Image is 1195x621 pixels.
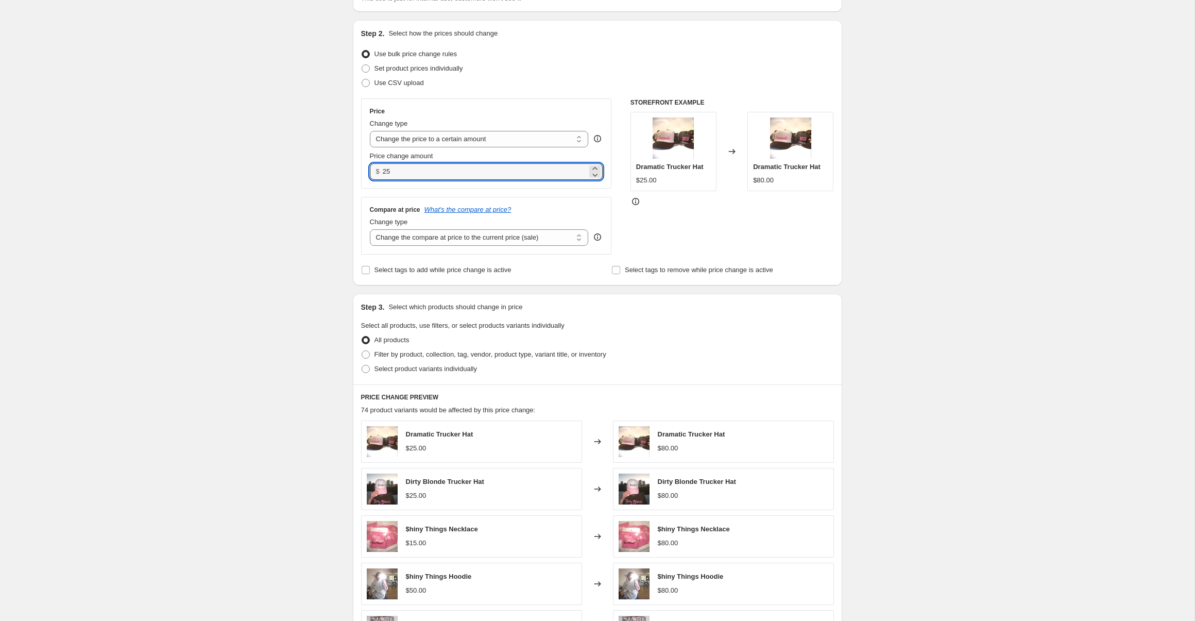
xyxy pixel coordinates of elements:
span: $hiny Things Necklace [406,525,478,533]
div: $80.00 [753,175,774,186]
input: 80.00 [383,163,587,180]
div: help [592,133,603,144]
div: $80.00 [658,585,678,596]
img: image_80x.jpg [770,118,811,159]
img: image_cafddb3d-e96c-482f-84ee-3891848705cc_80x.jpg [619,568,650,599]
h2: Step 2. [361,28,385,39]
div: $25.00 [636,175,657,186]
div: $80.00 [658,491,678,501]
span: Dramatic Trucker Hat [658,430,725,438]
h6: STOREFRONT EXAMPLE [630,98,834,107]
h6: PRICE CHANGE PREVIEW [361,393,834,401]
div: help [592,232,603,242]
div: $15.00 [406,538,426,548]
div: $25.00 [406,491,426,501]
p: Select how the prices should change [388,28,498,39]
img: image_80x.jpg [367,426,398,457]
img: image_9924a300-c21a-46fe-87b6-03a9072e177c_80x.jpg [367,521,398,552]
div: $80.00 [658,538,678,548]
img: image_14670629-8da5-4a35-a639-9ef1d4226a71_80x.jpg [367,474,398,505]
span: 74 product variants would be affected by this price change: [361,406,536,414]
span: $hiny Things Necklace [658,525,730,533]
span: Dramatic Trucker Hat [406,430,473,438]
span: Select tags to add while price change is active [374,266,511,274]
span: All products [374,336,409,344]
div: $80.00 [658,443,678,454]
img: image_cafddb3d-e96c-482f-84ee-3891848705cc_80x.jpg [367,568,398,599]
img: image_80x.jpg [653,118,694,159]
h3: Compare at price [370,206,420,214]
button: What's the compare at price? [424,206,511,213]
span: Dramatic Trucker Hat [753,163,821,171]
span: $ [376,167,380,175]
span: Set product prices individually [374,64,463,72]
span: Select tags to remove while price change is active [625,266,773,274]
span: $hiny Things Hoodie [406,573,472,580]
span: Use bulk price change rules [374,50,457,58]
span: Dirty Blonde Trucker Hat [658,478,736,485]
span: $hiny Things Hoodie [658,573,724,580]
img: image_9924a300-c21a-46fe-87b6-03a9072e177c_80x.jpg [619,521,650,552]
span: Change type [370,120,408,127]
span: Select all products, use filters, or select products variants individually [361,322,565,329]
img: image_14670629-8da5-4a35-a639-9ef1d4226a71_80x.jpg [619,474,650,505]
span: Dramatic Trucker Hat [636,163,704,171]
div: $50.00 [406,585,426,596]
span: Dirty Blonde Trucker Hat [406,478,484,485]
h3: Price [370,107,385,115]
span: Filter by product, collection, tag, vendor, product type, variant title, or inventory [374,350,606,358]
span: Use CSV upload [374,79,424,87]
p: Select which products should change in price [388,302,522,312]
div: $25.00 [406,443,426,454]
span: Price change amount [370,152,433,160]
h2: Step 3. [361,302,385,312]
span: Change type [370,218,408,226]
span: Select product variants individually [374,365,477,373]
img: image_80x.jpg [619,426,650,457]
